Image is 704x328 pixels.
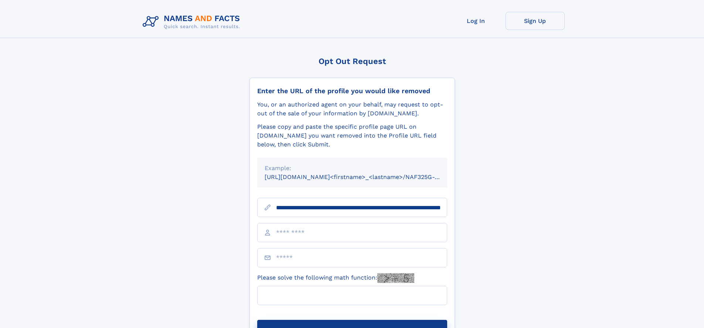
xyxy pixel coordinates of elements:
[506,12,565,30] a: Sign Up
[265,164,440,173] div: Example:
[249,57,455,66] div: Opt Out Request
[446,12,506,30] a: Log In
[257,100,447,118] div: You, or an authorized agent on your behalf, may request to opt-out of the sale of your informatio...
[140,12,246,32] img: Logo Names and Facts
[257,273,414,283] label: Please solve the following math function:
[265,173,461,180] small: [URL][DOMAIN_NAME]<firstname>_<lastname>/NAF325G-xxxxxxxx
[257,122,447,149] div: Please copy and paste the specific profile page URL on [DOMAIN_NAME] you want removed into the Pr...
[257,87,447,95] div: Enter the URL of the profile you would like removed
